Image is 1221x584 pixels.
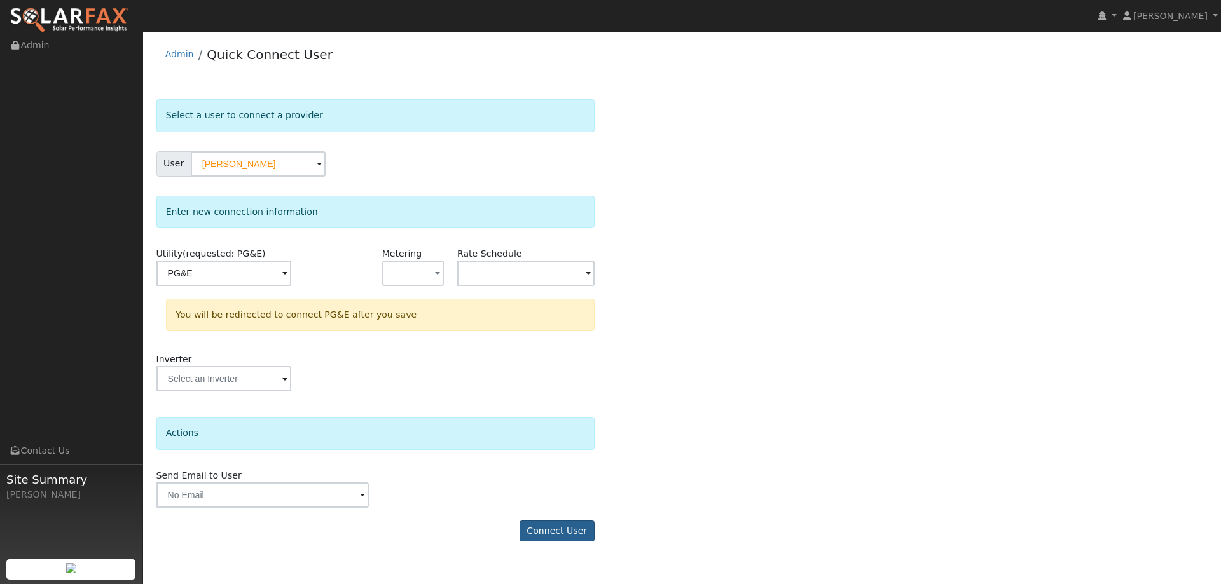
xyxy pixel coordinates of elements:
[457,247,521,261] label: Rate Schedule
[520,520,595,542] button: Connect User
[10,7,129,34] img: SolarFax
[191,151,326,177] input: Select a User
[156,261,291,286] input: Select a Utility
[156,366,291,391] input: Select an Inverter
[156,247,266,261] label: Utility
[156,469,242,482] label: Send Email to User
[183,248,266,259] span: (requested: PG&E)
[382,247,422,261] label: Metering
[6,471,136,488] span: Site Summary
[156,151,191,177] span: User
[156,99,595,132] div: Select a user to connect a provider
[156,482,369,508] input: No Email
[166,299,595,331] div: You will be redirected to connect PG&E after you save
[207,47,333,62] a: Quick Connect User
[1133,11,1208,21] span: [PERSON_NAME]
[165,49,194,59] a: Admin
[6,488,136,501] div: [PERSON_NAME]
[156,353,192,366] label: Inverter
[156,196,595,228] div: Enter new connection information
[66,563,76,573] img: retrieve
[156,417,595,449] div: Actions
